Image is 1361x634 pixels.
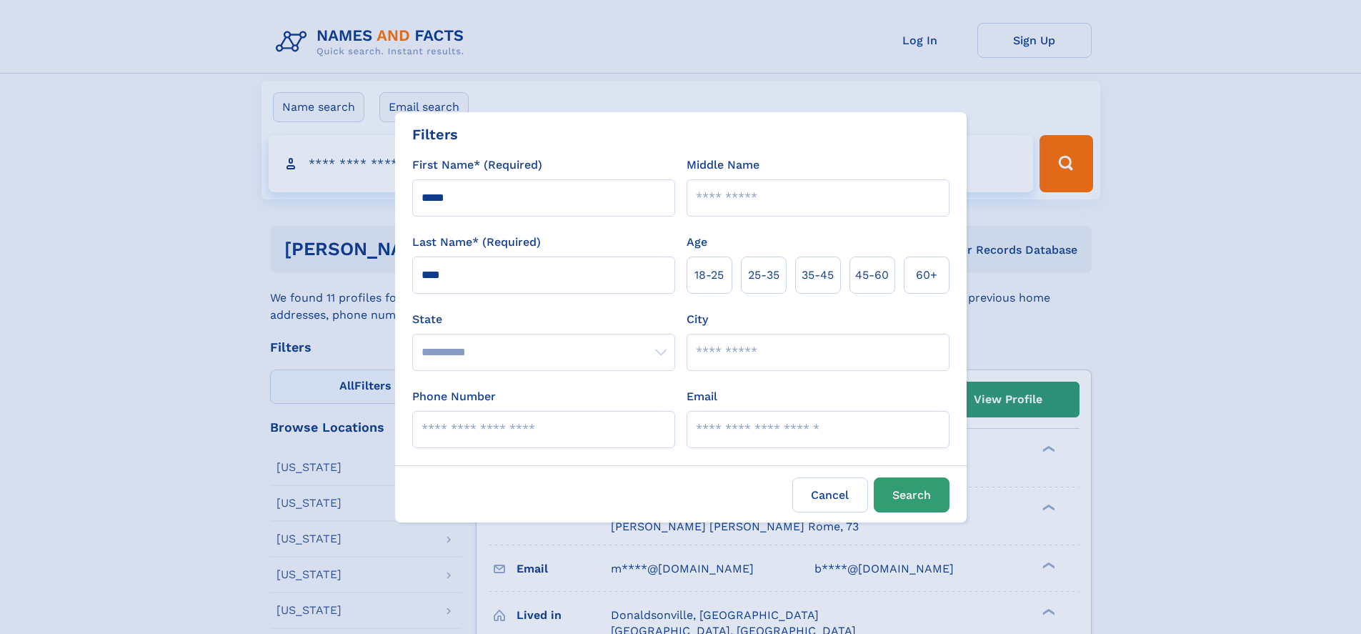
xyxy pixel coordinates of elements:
[412,157,542,174] label: First Name* (Required)
[412,124,458,145] div: Filters
[687,234,707,251] label: Age
[687,311,708,328] label: City
[412,234,541,251] label: Last Name* (Required)
[855,267,889,284] span: 45‑60
[874,477,949,512] button: Search
[687,388,717,405] label: Email
[412,311,675,328] label: State
[916,267,937,284] span: 60+
[802,267,834,284] span: 35‑45
[687,157,759,174] label: Middle Name
[694,267,724,284] span: 18‑25
[412,388,496,405] label: Phone Number
[792,477,868,512] label: Cancel
[748,267,779,284] span: 25‑35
